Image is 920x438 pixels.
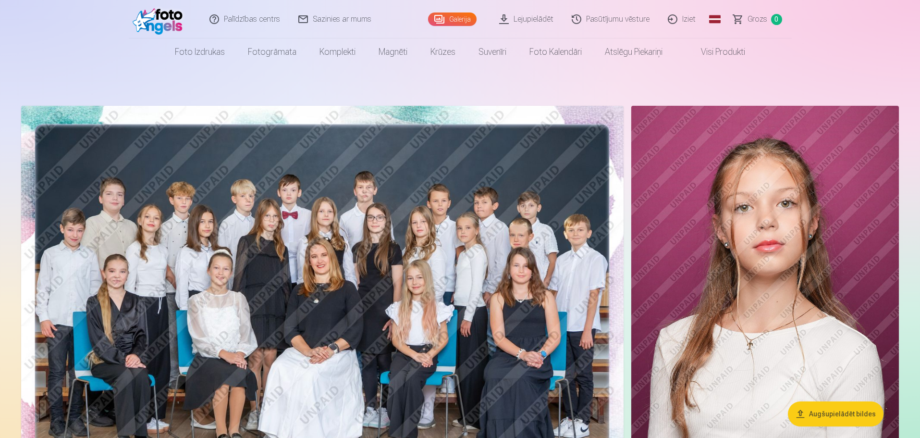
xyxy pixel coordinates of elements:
[467,38,518,65] a: Suvenīri
[419,38,467,65] a: Krūzes
[163,38,236,65] a: Foto izdrukas
[367,38,419,65] a: Magnēti
[771,14,782,25] span: 0
[788,401,883,426] button: Augšupielādēt bildes
[518,38,593,65] a: Foto kalendāri
[593,38,674,65] a: Atslēgu piekariņi
[236,38,308,65] a: Fotogrāmata
[428,13,477,26] a: Galerija
[748,13,767,25] span: Grozs
[133,4,188,35] img: /fa1
[308,38,367,65] a: Komplekti
[674,38,757,65] a: Visi produkti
